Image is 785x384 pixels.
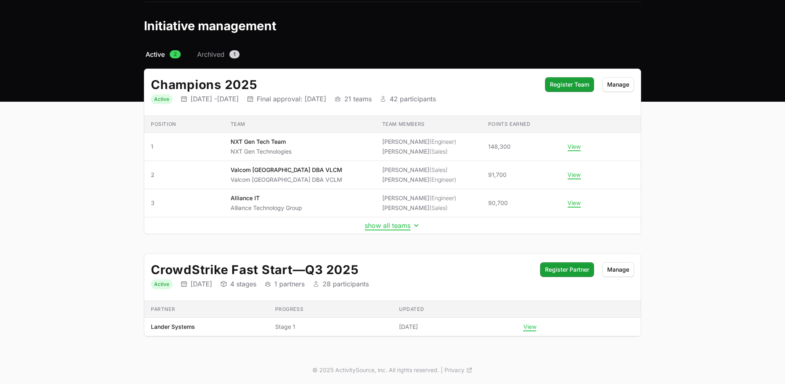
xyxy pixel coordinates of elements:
span: (Engineer) [429,176,456,183]
button: Manage [602,77,634,92]
li: [PERSON_NAME] [382,147,456,156]
p: 4 stages [230,280,256,288]
button: View [567,143,581,150]
button: Manage [602,262,634,277]
p: 1 partners [274,280,305,288]
p: NXT Gen Technologies [231,147,292,156]
p: 21 teams [344,95,372,103]
span: 2 [170,50,181,58]
p: Alliance Technology Group [231,204,302,212]
h2: Champions 2025 [151,77,537,92]
span: 2 [151,171,218,179]
p: [DATE] [191,280,212,288]
p: Valcom [GEOGRAPHIC_DATA] DBA VCLM [231,176,342,184]
span: (Sales) [429,166,448,173]
a: Archived1 [195,49,241,59]
th: Updated [392,301,517,318]
span: (Engineer) [429,138,456,145]
th: Team [224,116,376,133]
nav: Initiative activity log navigation [144,49,641,59]
p: © 2025 ActivitySource, inc. All rights reserved. [312,366,439,374]
li: [PERSON_NAME] [382,176,456,184]
span: (Sales) [429,204,448,211]
span: | [441,366,443,374]
span: Register Partner [545,265,589,275]
li: [PERSON_NAME] [382,204,456,212]
div: Initiative details [144,69,641,234]
li: [PERSON_NAME] [382,194,456,202]
span: Manage [607,80,629,89]
th: Points earned [482,116,561,133]
th: Team members [376,116,482,133]
span: 3 [151,199,218,207]
li: [PERSON_NAME] [382,166,456,174]
th: Partner [144,301,269,318]
a: Active2 [144,49,182,59]
li: [PERSON_NAME] [382,138,456,146]
p: Lander Systems [151,323,195,331]
span: Active [146,49,165,59]
a: Privacy [444,366,473,374]
p: [DATE] - [DATE] [191,95,239,103]
span: Manage [607,265,629,275]
button: Register Partner [540,262,594,277]
th: Progress [269,301,393,318]
span: (Engineer) [429,194,456,201]
p: Valcom [GEOGRAPHIC_DATA] DBA VLCM [231,166,342,174]
span: 1 [229,50,240,58]
span: — [293,262,305,277]
span: [DATE] [399,323,418,331]
span: Register Team [550,80,589,89]
h1: Initiative management [144,18,276,33]
p: 28 participants [323,280,369,288]
button: View [567,171,581,179]
p: NXT Gen Tech Team [231,138,292,146]
p: 42 participants [390,95,436,103]
h2: CrowdStrike Fast Start Q3 2025 [151,262,532,277]
span: Stage 1 [275,323,386,331]
p: Alliance IT [231,194,302,202]
span: 148,300 [488,143,511,151]
p: Final approval: [DATE] [257,95,326,103]
button: Register Team [545,77,594,92]
button: View [523,323,536,330]
span: Archived [197,49,224,59]
span: 90,700 [488,199,508,207]
button: View [567,199,581,207]
span: 1 [151,143,218,151]
span: (Sales) [429,148,448,155]
div: Initiative details [144,254,641,337]
button: show all teams [365,221,420,230]
span: 91,700 [488,171,507,179]
th: Position [144,116,224,133]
